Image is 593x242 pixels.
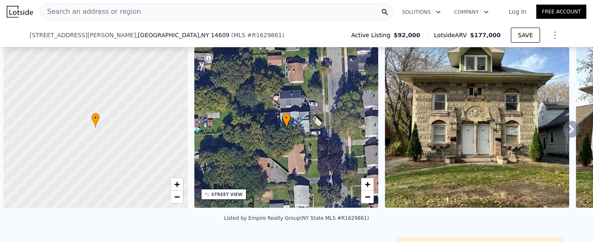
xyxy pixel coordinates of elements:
div: • [282,113,291,127]
span: + [174,179,179,189]
a: Zoom in [171,178,183,191]
div: • [91,113,100,127]
a: Log In [499,8,536,16]
span: # R1629861 [247,32,282,38]
button: Solutions [395,5,447,20]
div: Listed by Empire Realty Group (NY State MLS #R1629861) [224,215,369,221]
span: • [91,114,100,122]
button: Company [447,5,495,20]
span: Active Listing [351,31,394,39]
a: Free Account [536,5,586,19]
span: , [GEOGRAPHIC_DATA] [136,31,229,39]
div: ( ) [231,31,284,39]
span: $177,000 [470,32,501,38]
span: [STREET_ADDRESS][PERSON_NAME] [30,31,136,39]
span: − [365,191,370,202]
button: SAVE [511,28,540,43]
span: $92,000 [394,31,420,39]
a: Zoom in [361,178,374,191]
span: + [365,179,370,189]
span: • [282,114,291,122]
img: Sale: 167426631 Parcel: 127797838 [385,47,569,208]
span: Search an address or region [40,7,141,17]
button: Show Options [547,27,563,43]
span: MLS [234,32,246,38]
span: − [174,191,179,202]
img: Lotside [7,6,33,18]
span: , NY 14609 [199,32,229,38]
span: Lotside ARV [434,31,470,39]
div: STREET VIEW [211,191,243,198]
a: Zoom out [171,191,183,203]
a: Zoom out [361,191,374,203]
